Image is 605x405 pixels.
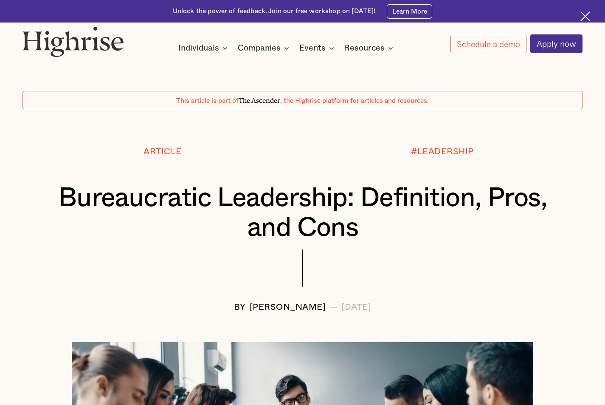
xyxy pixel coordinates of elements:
div: #LEADERSHIP [411,147,474,156]
div: Individuals [178,43,219,53]
span: This article is part of [176,97,239,104]
div: — [329,303,338,312]
div: Companies [238,43,292,53]
div: Article [144,147,182,156]
img: Cross icon [580,11,590,21]
div: Resources [344,43,385,53]
a: Learn More [387,4,432,19]
a: Apply now [530,34,582,53]
div: [DATE] [341,303,371,312]
div: Companies [238,43,281,53]
div: [PERSON_NAME] [250,303,326,312]
div: Events [299,43,337,53]
div: BY [234,303,246,312]
img: Highrise logo [23,26,124,57]
div: Unlock the power of feedback. Join our free workshop on [DATE]! [173,7,376,16]
h1: Bureaucratic Leadership: Definition, Pros, and Cons [46,183,559,243]
span: The Ascender [239,95,280,103]
a: Schedule a demo [450,35,526,53]
span: , the Highrise platform for articles and resources. [280,97,429,104]
div: Individuals [178,43,230,53]
div: Events [299,43,326,53]
div: Resources [344,43,396,53]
